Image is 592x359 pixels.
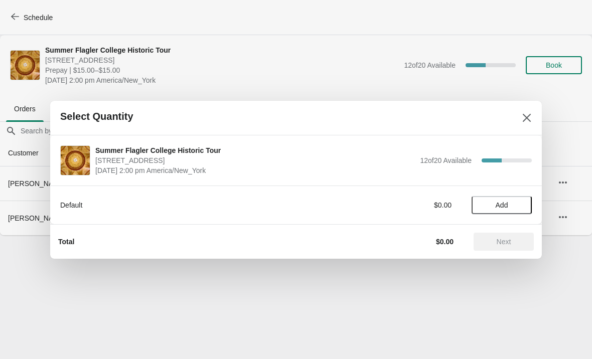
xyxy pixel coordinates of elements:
[436,238,454,246] strong: $0.00
[472,196,532,214] button: Add
[95,145,415,155] span: Summer Flagler College Historic Tour
[420,156,472,164] span: 12 of 20 Available
[95,155,415,165] span: [STREET_ADDRESS]
[58,238,74,246] strong: Total
[60,111,133,122] h2: Select Quantity
[496,201,508,209] span: Add
[60,200,339,210] div: Default
[61,146,90,175] img: Summer Flagler College Historic Tour | 74 King Street, St. Augustine, FL, USA | August 11 | 2:00 ...
[359,200,452,210] div: $0.00
[518,109,536,127] button: Close
[95,165,415,175] span: [DATE] 2:00 pm America/New_York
